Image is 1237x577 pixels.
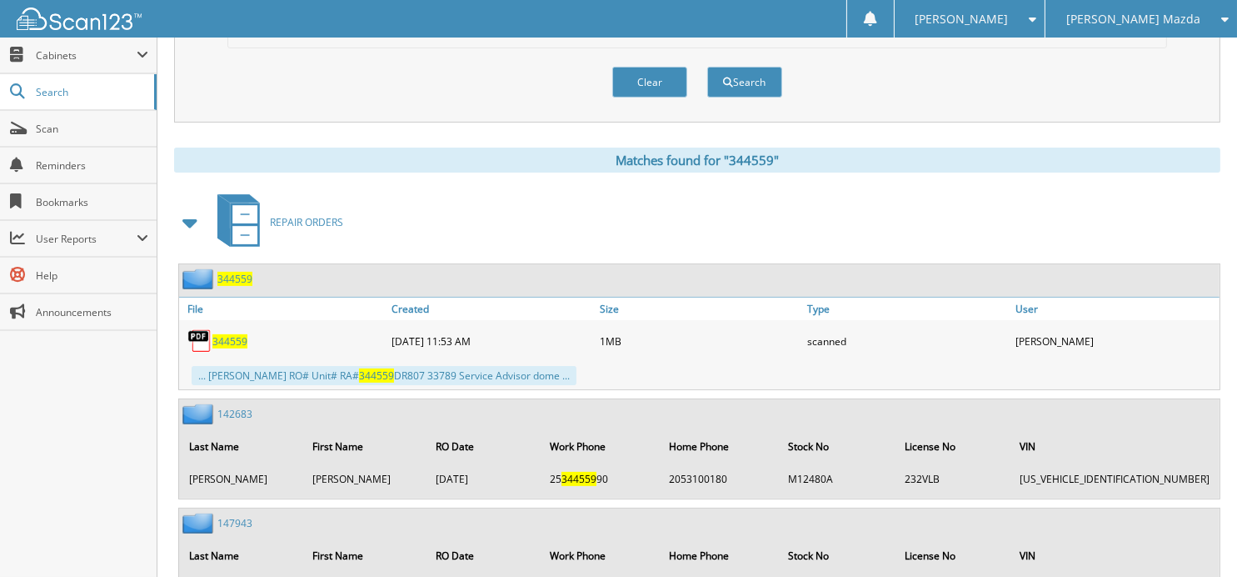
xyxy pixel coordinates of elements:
span: Announcements [36,305,148,319]
td: [US_VEHICLE_IDENTIFICATION_NUMBER] [1011,465,1218,493]
th: Stock No [780,539,895,573]
th: First Name [304,539,426,573]
span: Bookmarks [36,195,148,209]
th: VIN [1011,539,1218,573]
button: Search [707,67,782,98]
img: folder2.png [182,268,217,289]
span: Reminders [36,158,148,173]
th: RO Date [427,429,540,464]
a: 142683 [217,407,252,421]
a: REPAIR ORDERS [207,189,343,255]
span: User Reports [36,232,137,246]
img: folder2.png [182,404,217,424]
td: [DATE] [427,465,540,493]
button: Clear [612,67,687,98]
td: 232VLB [896,465,1010,493]
div: [DATE] 11:53 AM [387,324,596,358]
th: Stock No [780,429,895,464]
iframe: Chat Widget [1154,497,1237,577]
a: 147943 [217,516,252,530]
th: Last Name [181,539,302,573]
a: Created [387,298,596,320]
td: [PERSON_NAME] [304,465,426,493]
a: Size [596,298,804,320]
div: [PERSON_NAME] [1011,324,1220,358]
th: Work Phone [541,539,659,573]
th: VIN [1011,429,1218,464]
img: scan123-logo-white.svg [17,8,142,30]
div: 1MB [596,324,804,358]
td: M12480A [780,465,895,493]
span: Help [36,268,148,283]
a: Type [803,298,1011,320]
div: scanned [803,324,1011,358]
span: [PERSON_NAME] Mazda [1066,14,1200,24]
a: 344559 [212,334,247,349]
th: Last Name [181,429,302,464]
th: Home Phone [661,539,778,573]
span: REPAIR ORDERS [270,215,343,229]
th: First Name [304,429,426,464]
th: Work Phone [541,429,659,464]
a: File [179,298,387,320]
a: 344559 [217,272,252,286]
th: License No [896,429,1010,464]
img: PDF.png [187,329,212,354]
div: ... [PERSON_NAME] RO# Unit# RA# DR807 33789 Service Advisor dome ... [192,366,576,385]
th: RO Date [427,539,540,573]
span: [PERSON_NAME] [915,14,1008,24]
td: 2053100180 [661,465,778,493]
td: [PERSON_NAME] [181,465,302,493]
th: License No [896,539,1010,573]
th: Home Phone [661,429,778,464]
td: 25 90 [541,465,659,493]
a: User [1011,298,1220,320]
img: folder2.png [182,513,217,534]
span: 344559 [359,369,394,383]
span: Cabinets [36,48,137,63]
span: Scan [36,122,148,136]
span: Search [36,85,146,99]
div: Matches found for "344559" [174,148,1220,173]
span: 344559 [561,472,596,486]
